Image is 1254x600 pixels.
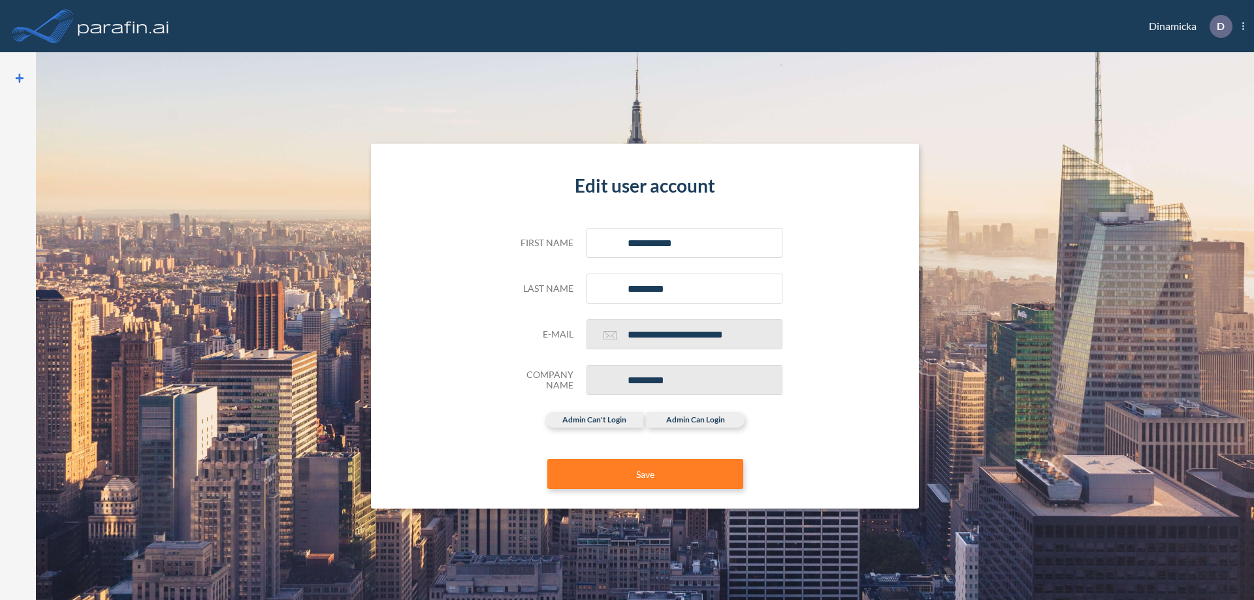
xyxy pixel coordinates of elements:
[1129,15,1244,38] div: Dinamicka
[1217,20,1225,32] p: D
[545,412,643,428] label: admin can't login
[75,13,172,39] img: logo
[508,175,782,197] h4: Edit user account
[547,459,743,489] button: Save
[508,283,573,294] h5: Last name
[508,238,573,249] h5: First name
[647,412,745,428] label: admin can login
[508,370,573,392] h5: Company Name
[508,329,573,340] h5: E-mail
